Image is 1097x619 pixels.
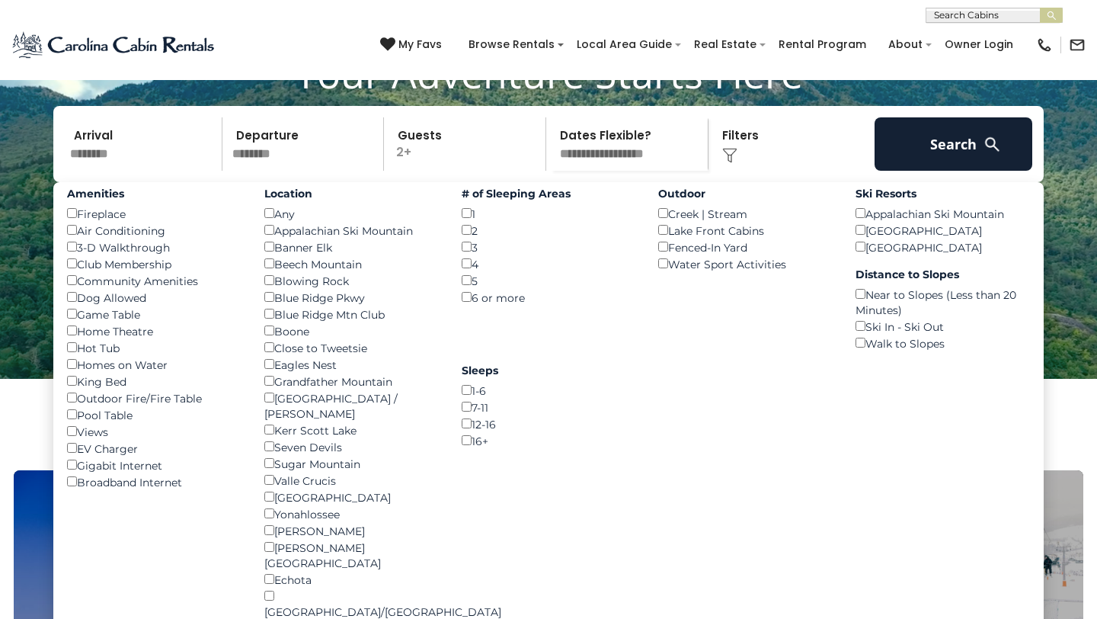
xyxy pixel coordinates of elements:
div: [PERSON_NAME] [264,522,439,539]
div: Grandfather Mountain [264,373,439,390]
a: Browse Rentals [461,33,562,56]
div: [GEOGRAPHIC_DATA] [856,222,1030,239]
div: Eagles Nest [264,356,439,373]
div: Fenced-In Yard [658,239,833,255]
a: Local Area Guide [569,33,680,56]
div: Close to Tweetsie [264,339,439,356]
div: Gigabit Internet [67,457,241,473]
div: Broadband Internet [67,473,241,490]
div: 6 or more [462,289,636,306]
div: Appalachian Ski Mountain [264,222,439,239]
div: 1 [462,205,636,222]
div: Valle Crucis [264,472,439,489]
div: Yonahlossee [264,505,439,522]
div: Blowing Rock [264,272,439,289]
div: 5 [462,272,636,289]
a: Owner Login [937,33,1021,56]
div: Echota [264,571,439,588]
div: Appalachian Ski Mountain [856,205,1030,222]
div: 4 [462,255,636,272]
a: Real Estate [686,33,764,56]
img: mail-regular-black.png [1069,37,1086,53]
div: 7-11 [462,399,636,415]
div: 3-D Walkthrough [67,239,241,255]
div: Community Amenities [67,272,241,289]
div: Seven Devils [264,438,439,455]
div: EV Charger [67,440,241,457]
div: Walk to Slopes [856,335,1030,351]
label: Sleeps [462,363,636,378]
div: 2 [462,222,636,239]
p: 2+ [389,117,545,171]
a: My Favs [380,37,446,53]
div: Banner Elk [264,239,439,255]
div: 1-6 [462,382,636,399]
div: Ski In - Ski Out [856,318,1030,335]
div: Beech Mountain [264,255,439,272]
label: Distance to Slopes [856,267,1030,282]
h3: Select Your Destination [11,417,1086,470]
div: Fireplace [67,205,241,222]
div: 12-16 [462,415,636,432]
img: filter--v1.png [722,148,737,163]
div: Creek | Stream [658,205,833,222]
label: Outdoor [658,186,833,201]
label: Ski Resorts [856,186,1030,201]
div: Pool Table [67,406,241,423]
label: Location [264,186,439,201]
div: Hot Tub [67,339,241,356]
div: [GEOGRAPHIC_DATA] / [PERSON_NAME] [264,390,439,422]
img: phone-regular-black.png [1036,37,1053,53]
div: Views [67,423,241,440]
div: [GEOGRAPHIC_DATA] [264,489,439,505]
label: Amenities [67,186,241,201]
label: # of Sleeping Areas [462,186,636,201]
div: 16+ [462,432,636,449]
div: Outdoor Fire/Fire Table [67,390,241,406]
div: Blue Ridge Mtn Club [264,306,439,322]
span: My Favs [398,37,442,53]
a: About [881,33,930,56]
div: Blue Ridge Pkwy [264,289,439,306]
div: Kerr Scott Lake [264,422,439,438]
div: 3 [462,239,636,255]
div: Air Conditioning [67,222,241,239]
div: Water Sport Activities [658,255,833,272]
div: Boone [264,322,439,339]
a: Rental Program [771,33,874,56]
div: [PERSON_NAME][GEOGRAPHIC_DATA] [264,539,439,571]
img: search-regular-white.png [983,135,1002,154]
button: Search [875,117,1032,171]
div: Any [264,205,439,222]
div: [GEOGRAPHIC_DATA] [856,239,1030,255]
div: King Bed [67,373,241,390]
div: Home Theatre [67,322,241,339]
div: Club Membership [67,255,241,272]
h1: Your Adventure Starts Here [11,50,1086,97]
div: Lake Front Cabins [658,222,833,239]
div: Dog Allowed [67,289,241,306]
div: Near to Slopes (Less than 20 Minutes) [856,286,1030,318]
div: Game Table [67,306,241,322]
img: Blue-2.png [11,30,217,60]
div: Sugar Mountain [264,455,439,472]
div: Homes on Water [67,356,241,373]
